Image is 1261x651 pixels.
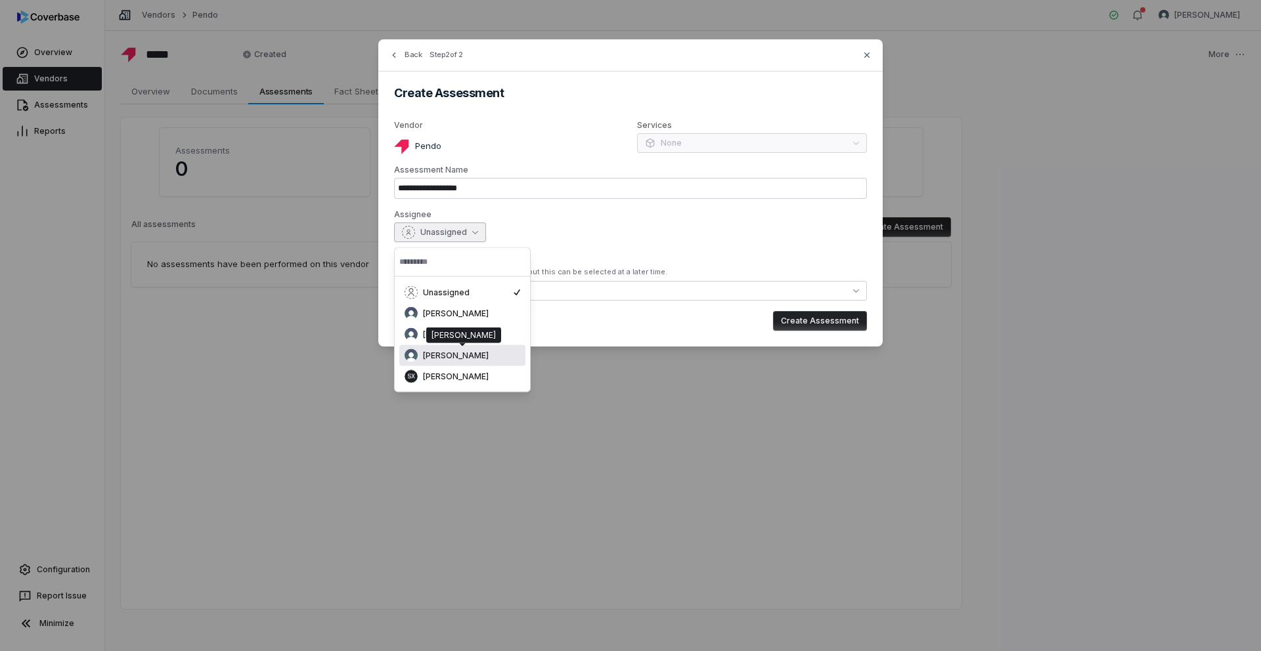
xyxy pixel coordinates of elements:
[385,43,426,67] button: Back
[423,371,489,382] span: [PERSON_NAME]
[423,350,489,361] span: [PERSON_NAME]
[423,287,470,298] span: Unassigned
[637,120,867,131] label: Services
[394,209,867,220] label: Assignee
[431,330,496,341] div: [PERSON_NAME]
[773,311,867,331] button: Create Assessment
[405,370,418,383] span: SX
[394,253,867,263] label: Control Sets
[394,165,867,175] label: Assessment Name
[394,120,423,131] span: Vendor
[399,282,525,387] div: Suggestions
[423,329,489,340] span: [PERSON_NAME]
[405,307,418,320] img: Bill Admin avatar
[423,308,489,319] span: [PERSON_NAME]
[430,50,462,60] span: Step 2 of 2
[420,227,467,238] span: Unassigned
[397,267,867,277] div: At least one control set is required, but this can be selected at a later time.
[394,86,504,100] span: Create Assessment
[405,328,418,341] img: Daniel Aranibar avatar
[410,140,441,153] p: Pendo
[405,349,418,362] img: Hammed Bakare avatar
